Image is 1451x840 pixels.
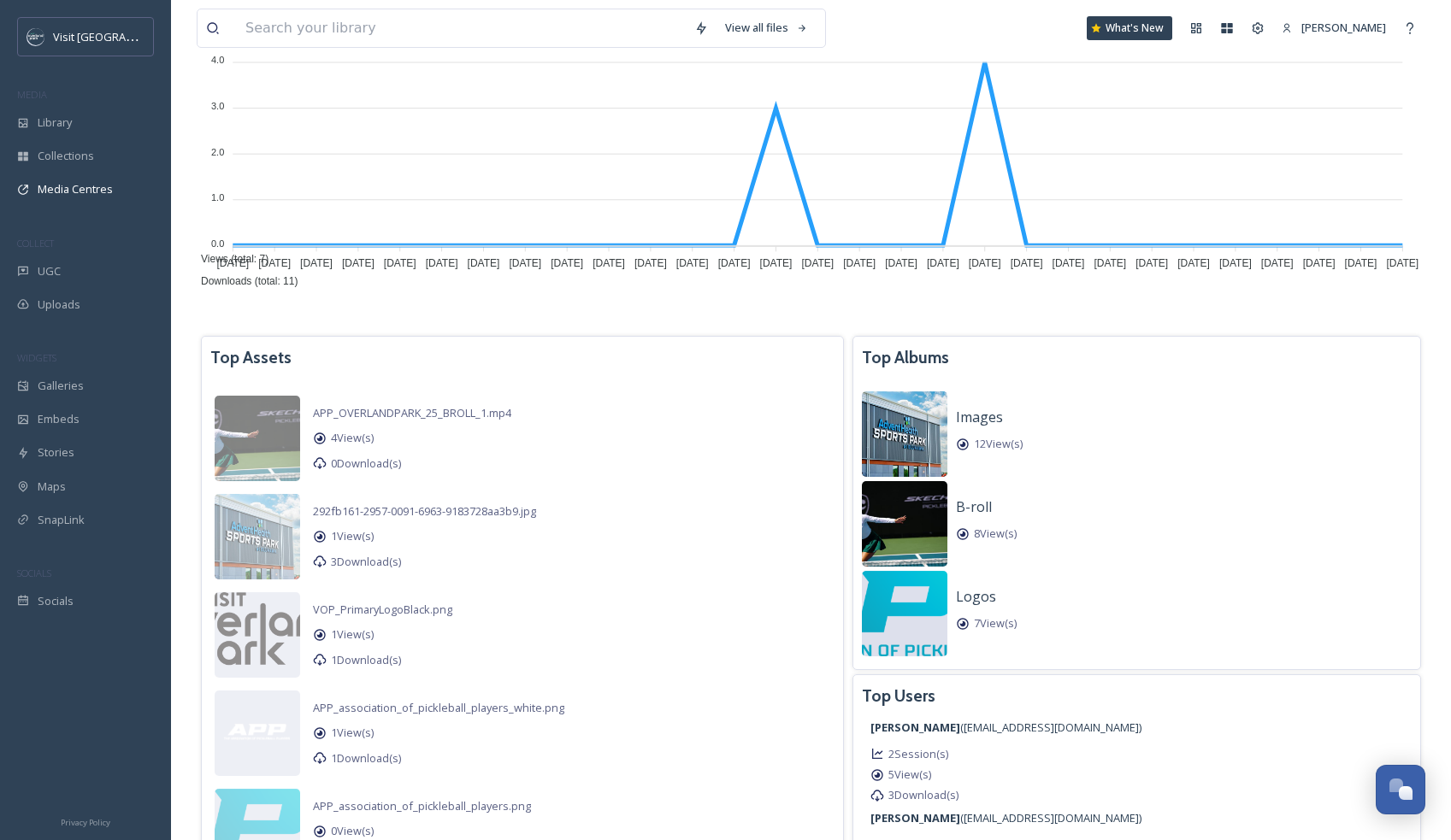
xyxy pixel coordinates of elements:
button: Open Chat [1376,765,1425,814]
tspan: [DATE] [718,258,751,270]
span: 1 Download(s) [331,652,401,668]
span: WIDGETS [17,351,56,364]
div: What's New [1087,16,1172,40]
a: APP_OVERLANDPARK_25_BROLL_1.mp4 [313,405,511,421]
a: Logos [956,586,1017,607]
strong: [PERSON_NAME] [870,720,960,735]
tspan: [DATE] [885,258,917,270]
span: 292fb161-2957-0091-6963-9183728aa3b9.jpg [313,503,536,519]
tspan: [DATE] [216,258,249,270]
tspan: 3.0 [211,101,224,111]
h3: Top Assets [210,345,292,370]
span: [PERSON_NAME] [1301,20,1386,35]
input: Search your library [237,9,686,47]
span: Media Centres [38,181,113,197]
img: 066bd61d-08e1-4dde-a04c-fe3ac0bad76f.jpg [215,690,300,776]
a: Images [956,407,1023,427]
a: Privacy Policy [61,811,110,831]
tspan: [DATE] [258,258,291,270]
tspan: [DATE] [551,258,583,270]
tspan: 4.0 [211,56,224,66]
tspan: [DATE] [593,258,625,270]
img: 0b0059c6-3305-4b4f-9fb6-0eb8267f399a.jpg [862,481,947,567]
tspan: [DATE] [1011,258,1043,270]
img: f9831a55-5d56-4a10-b55f-099878d6fe7f.jpg [862,391,947,477]
strong: [PERSON_NAME] [870,810,960,825]
a: VOP_PrimaryLogoBlack.png [313,602,452,618]
span: Visit [GEOGRAPHIC_DATA] [53,28,186,44]
tspan: [DATE] [1219,258,1252,270]
tspan: [DATE] [426,258,458,270]
span: SnapLink [38,512,85,528]
span: 2 Session(s) [888,746,948,762]
a: APP_association_of_pickleball_players_white.png [313,700,564,716]
h3: Top Albums [862,345,949,370]
img: 4fbb00e6-d1d0-4001-8b24-ef1a41999706.jpg [862,571,947,656]
span: 12 View(s) [974,436,1023,452]
tspan: [DATE] [760,258,793,270]
tspan: [DATE] [1177,258,1210,270]
span: ( [EMAIL_ADDRESS][DOMAIN_NAME] ) [870,720,1141,735]
span: Socials [38,593,74,609]
span: Collections [38,148,94,164]
tspan: [DATE] [1053,258,1085,270]
tspan: [DATE] [1261,258,1294,270]
span: 1 View(s) [331,528,374,544]
span: Logos [956,587,996,606]
span: 1 View(s) [331,626,374,643]
tspan: 0.0 [211,238,224,249]
span: 3 Download(s) [331,554,401,570]
span: 4 View(s) [331,430,374,446]
img: 0b0059c6-3305-4b4f-9fb6-0eb8267f399a.jpg [215,396,300,481]
tspan: [DATE] [843,258,876,270]
span: SOCIALS [17,567,51,579]
span: Uploads [38,297,80,313]
span: MEDIA [17,88,47,101]
tspan: [DATE] [1386,258,1419,270]
span: Stories [38,444,74,461]
tspan: 2.0 [211,147,224,157]
span: APP_association_of_pickleball_players.png [313,798,531,814]
span: B-roll [956,497,992,516]
tspan: [DATE] [1303,258,1336,270]
a: [PERSON_NAME] [1273,11,1395,44]
img: c3es6xdrejuflcaqpovn.png [27,28,44,45]
span: Maps [38,479,66,495]
a: B-roll [956,496,1017,517]
h3: Top Users [862,684,935,708]
span: Privacy Policy [61,817,110,828]
tspan: [DATE] [468,258,500,270]
span: 0 Download(s) [331,455,401,472]
tspan: [DATE] [300,258,333,270]
span: 3 Download(s) [888,787,958,803]
span: APP_association_of_pickleball_players_white.png [313,700,564,715]
tspan: [DATE] [634,258,667,270]
tspan: [DATE] [676,258,709,270]
tspan: 1.0 [211,192,224,203]
img: f9831a55-5d56-4a10-b55f-099878d6fe7f.jpg [215,494,300,579]
span: Downloads (total: 11) [188,275,298,287]
span: Embeds [38,411,80,427]
span: 1 Download(s) [331,750,401,767]
span: UGC [38,263,61,279]
span: 5 View(s) [888,767,931,783]
span: Library [38,115,72,131]
tspan: [DATE] [509,258,541,270]
img: fd0ca511-94c5-46fe-ad3e-23f5b8577d75.jpg [215,592,300,678]
a: 292fb161-2957-0091-6963-9183728aa3b9.jpg [313,503,536,520]
span: ( [EMAIL_ADDRESS][DOMAIN_NAME] ) [870,810,1141,825]
tspan: [DATE] [1094,258,1126,270]
span: COLLECT [17,237,54,250]
tspan: [DATE] [969,258,1001,270]
span: APP_OVERLANDPARK_25_BROLL_1.mp4 [313,405,511,420]
tspan: [DATE] [384,258,416,270]
a: APP_association_of_pickleball_players.png [313,798,531,814]
span: Views (total: 7) [188,253,268,265]
span: 7 View(s) [974,615,1017,631]
tspan: [DATE] [801,258,834,270]
span: 8 View(s) [974,526,1017,542]
span: 1 View(s) [331,725,374,741]
tspan: [DATE] [1135,258,1168,270]
a: View all files [717,11,817,44]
